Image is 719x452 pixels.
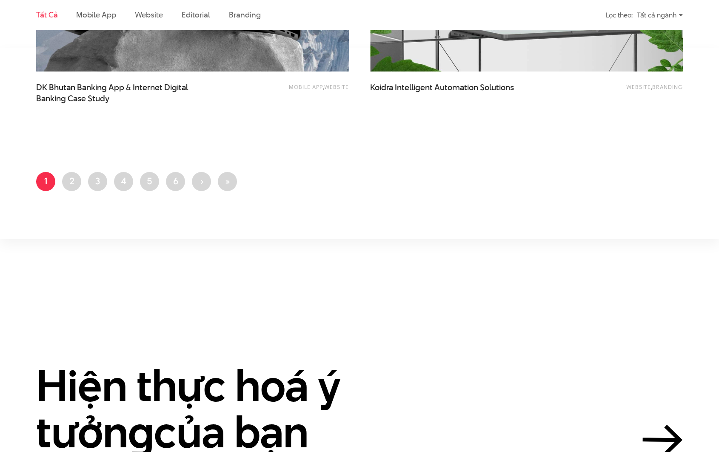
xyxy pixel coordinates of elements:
div: , [558,82,683,99]
a: Mobile app [76,9,116,20]
div: , [224,82,349,99]
div: Tất cả ngành [637,8,683,23]
span: Banking Case Study [36,93,109,104]
a: Website [324,83,349,91]
span: DK Bhutan Banking App & Internet Digital [36,82,206,103]
span: Automation [434,82,478,93]
span: Solutions [480,82,514,93]
a: Website [626,83,651,91]
a: 2 [62,172,81,191]
a: Mobile app [289,83,323,91]
a: DK Bhutan Banking App & Internet DigitalBanking Case Study [36,82,206,103]
span: › [200,175,203,187]
a: Website [135,9,163,20]
a: 6 [166,172,185,191]
a: Koidra Intelligent Automation Solutions [370,82,540,103]
a: 4 [114,172,133,191]
div: Lọc theo: [606,8,633,23]
span: Koidra [370,82,393,93]
a: Editorial [182,9,210,20]
a: 3 [88,172,107,191]
a: 5 [140,172,159,191]
span: » [225,175,230,187]
span: Intelligent [395,82,433,93]
a: Branding [229,9,260,20]
a: Branding [652,83,683,91]
a: Tất cả [36,9,57,20]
